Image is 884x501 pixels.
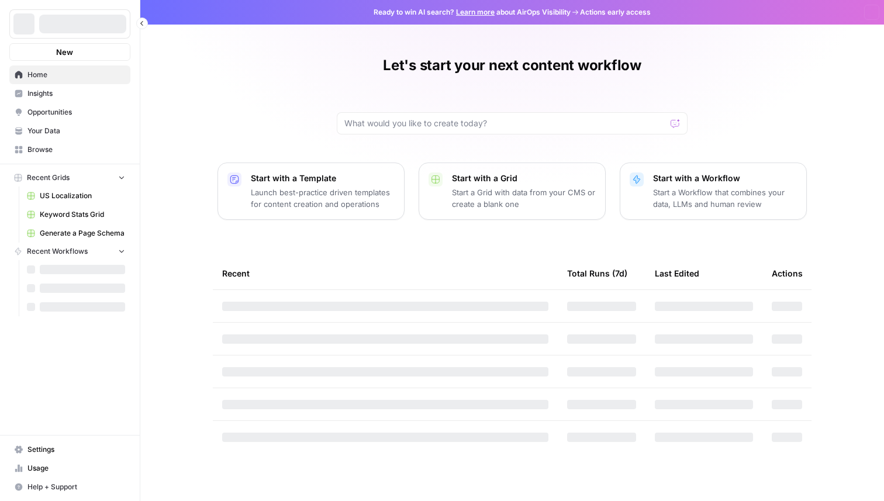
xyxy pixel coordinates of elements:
a: Your Data [9,122,130,140]
span: Opportunities [27,107,125,118]
span: Recent Grids [27,172,70,183]
div: Total Runs (7d) [567,257,627,289]
div: Actions [772,257,803,289]
a: Generate a Page Schema [22,224,130,243]
a: Learn more [456,8,495,16]
a: Home [9,65,130,84]
button: Recent Grids [9,169,130,186]
p: Start a Workflow that combines your data, LLMs and human review [653,186,797,210]
input: What would you like to create today? [344,118,666,129]
span: New [56,46,73,58]
span: Insights [27,88,125,99]
span: Actions early access [580,7,651,18]
a: Opportunities [9,103,130,122]
span: Keyword Stats Grid [40,209,125,220]
span: Recent Workflows [27,246,88,257]
span: Help + Support [27,482,125,492]
div: Last Edited [655,257,699,289]
p: Start a Grid with data from your CMS or create a blank one [452,186,596,210]
button: Start with a TemplateLaunch best-practice driven templates for content creation and operations [217,163,405,220]
span: Usage [27,463,125,474]
p: Start with a Template [251,172,395,184]
p: Launch best-practice driven templates for content creation and operations [251,186,395,210]
div: Recent [222,257,548,289]
a: Settings [9,440,130,459]
span: Ready to win AI search? about AirOps Visibility [374,7,571,18]
span: Browse [27,144,125,155]
span: Your Data [27,126,125,136]
h1: Let's start your next content workflow [383,56,641,75]
a: US Localization [22,186,130,205]
span: Settings [27,444,125,455]
button: Recent Workflows [9,243,130,260]
button: Start with a GridStart a Grid with data from your CMS or create a blank one [419,163,606,220]
span: Home [27,70,125,80]
a: Insights [9,84,130,103]
button: New [9,43,130,61]
p: Start with a Grid [452,172,596,184]
a: Keyword Stats Grid [22,205,130,224]
button: Help + Support [9,478,130,496]
a: Usage [9,459,130,478]
span: US Localization [40,191,125,201]
a: Browse [9,140,130,159]
p: Start with a Workflow [653,172,797,184]
span: Generate a Page Schema [40,228,125,239]
button: Start with a WorkflowStart a Workflow that combines your data, LLMs and human review [620,163,807,220]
